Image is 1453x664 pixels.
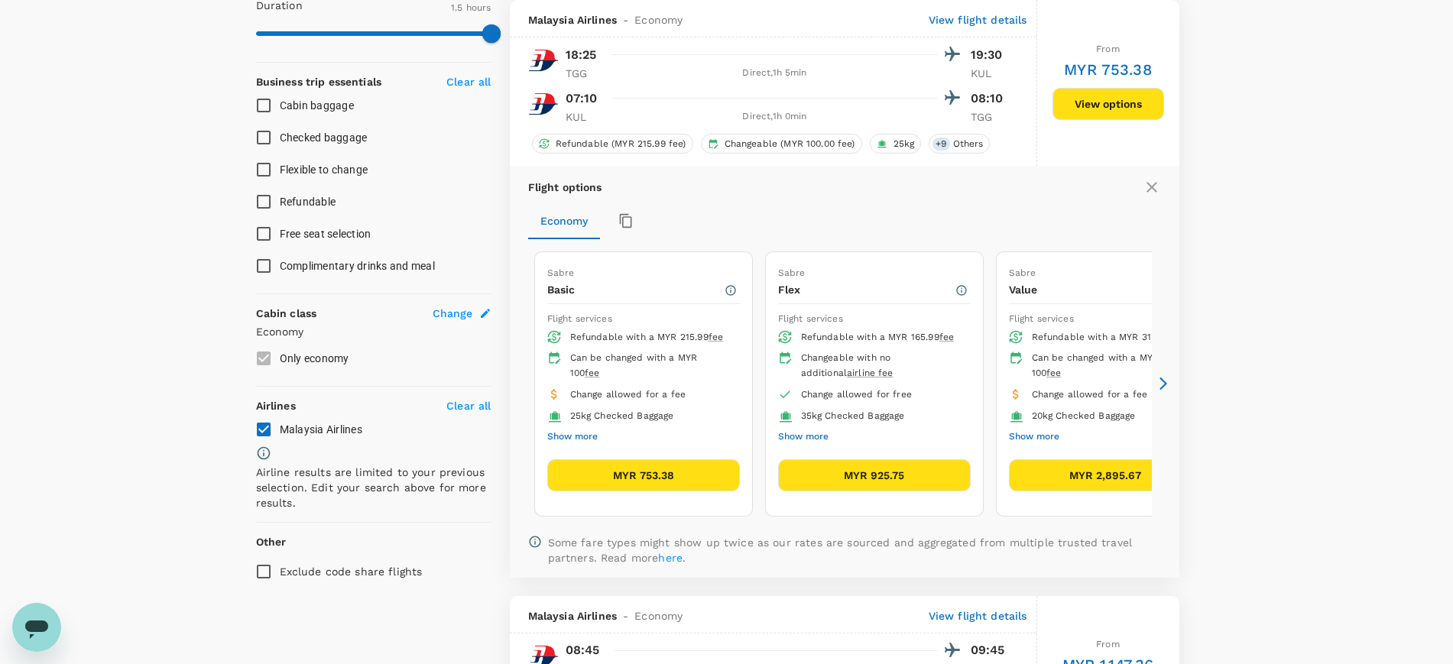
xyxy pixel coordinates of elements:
[613,66,937,81] div: Direct , 1h 5min
[939,332,954,342] span: fee
[887,138,921,151] span: 25kg
[548,535,1161,565] p: Some fare types might show up twice as our rates are sourced and aggregated from multiple trusted...
[528,608,618,624] span: Malaysia Airlines
[585,368,599,378] span: fee
[433,306,473,321] span: Change
[778,313,843,324] span: Flight services
[1009,313,1074,324] span: Flight services
[550,138,692,151] span: Refundable (MYR 215.99 fee)
[847,368,894,378] span: airline fee
[256,324,491,339] p: Economy
[280,260,435,272] span: Complimentary drinks and meal
[547,427,598,447] button: Show more
[570,330,728,345] div: Refundable with a MYR 215.99
[256,307,317,319] strong: Cabin class
[570,410,674,421] span: 25kg Checked Baggage
[801,389,912,400] span: Change allowed for free
[709,332,723,342] span: fee
[1009,427,1059,447] button: Show more
[947,138,990,151] span: Others
[570,389,686,400] span: Change allowed for a fee
[971,641,1009,659] p: 09:45
[801,330,958,345] div: Refundable with a MYR 165.99
[256,76,382,88] strong: Business trip essentials
[1032,330,1189,345] div: Refundable with a MYR 315.99
[547,313,612,324] span: Flight services
[280,131,368,144] span: Checked baggage
[528,45,559,76] img: MH
[971,66,1009,81] p: KUL
[528,89,559,119] img: MH
[613,109,937,125] div: Direct , 1h 0min
[256,534,287,549] p: Other
[566,66,604,81] p: TGG
[1009,282,1185,297] p: Value
[617,608,634,624] span: -
[971,89,1009,108] p: 08:10
[1064,57,1152,82] h6: MYR 753.38
[566,641,600,659] p: 08:45
[1032,389,1148,400] span: Change allowed for a fee
[566,89,598,108] p: 07:10
[532,134,693,154] div: Refundable (MYR 215.99 fee)
[929,12,1027,28] p: View flight details
[1032,410,1136,421] span: 20kg Checked Baggage
[256,400,296,412] strong: Airlines
[1009,459,1202,491] button: MYR 2,895.67
[280,564,423,579] p: Exclude code share flights
[801,351,958,381] div: Changeable with no additional
[446,398,491,413] p: Clear all
[280,423,362,436] span: Malaysia Airlines
[1096,44,1120,54] span: From
[547,459,740,491] button: MYR 753.38
[451,2,491,13] span: 1.5 hours
[570,351,728,381] div: Can be changed with a MYR 100
[718,138,861,151] span: Changeable (MYR 100.00 fee)
[566,46,597,64] p: 18:25
[778,267,806,278] span: Sabre
[528,202,600,239] button: Economy
[971,109,1009,125] p: TGG
[12,603,61,652] iframe: Button to launch messaging window
[617,12,634,28] span: -
[566,109,604,125] p: KUL
[446,74,491,89] p: Clear all
[280,164,368,176] span: Flexible to change
[801,410,905,421] span: 35kg Checked Baggage
[528,12,618,28] span: Malaysia Airlines
[971,46,1009,64] p: 19:30
[701,134,862,154] div: Changeable (MYR 100.00 fee)
[658,552,683,564] a: here
[932,138,949,151] span: + 9
[634,608,683,624] span: Economy
[256,465,491,510] p: Airline results are limited to your previous selection. Edit your search above for more results.
[280,99,354,112] span: Cabin baggage
[634,12,683,28] span: Economy
[280,228,371,240] span: Free seat selection
[778,427,829,447] button: Show more
[280,196,336,208] span: Refundable
[528,180,602,195] p: Flight options
[1032,351,1189,381] div: Can be changed with a MYR 100
[1096,639,1120,649] span: From
[547,282,724,297] p: Basic
[1052,88,1164,120] button: View options
[1046,368,1061,378] span: fee
[870,134,922,154] div: 25kg
[547,267,575,278] span: Sabre
[929,134,990,154] div: +9Others
[280,352,349,364] span: Only economy
[778,282,955,297] p: Flex
[778,459,971,491] button: MYR 925.75
[929,608,1027,624] p: View flight details
[1009,267,1036,278] span: Sabre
